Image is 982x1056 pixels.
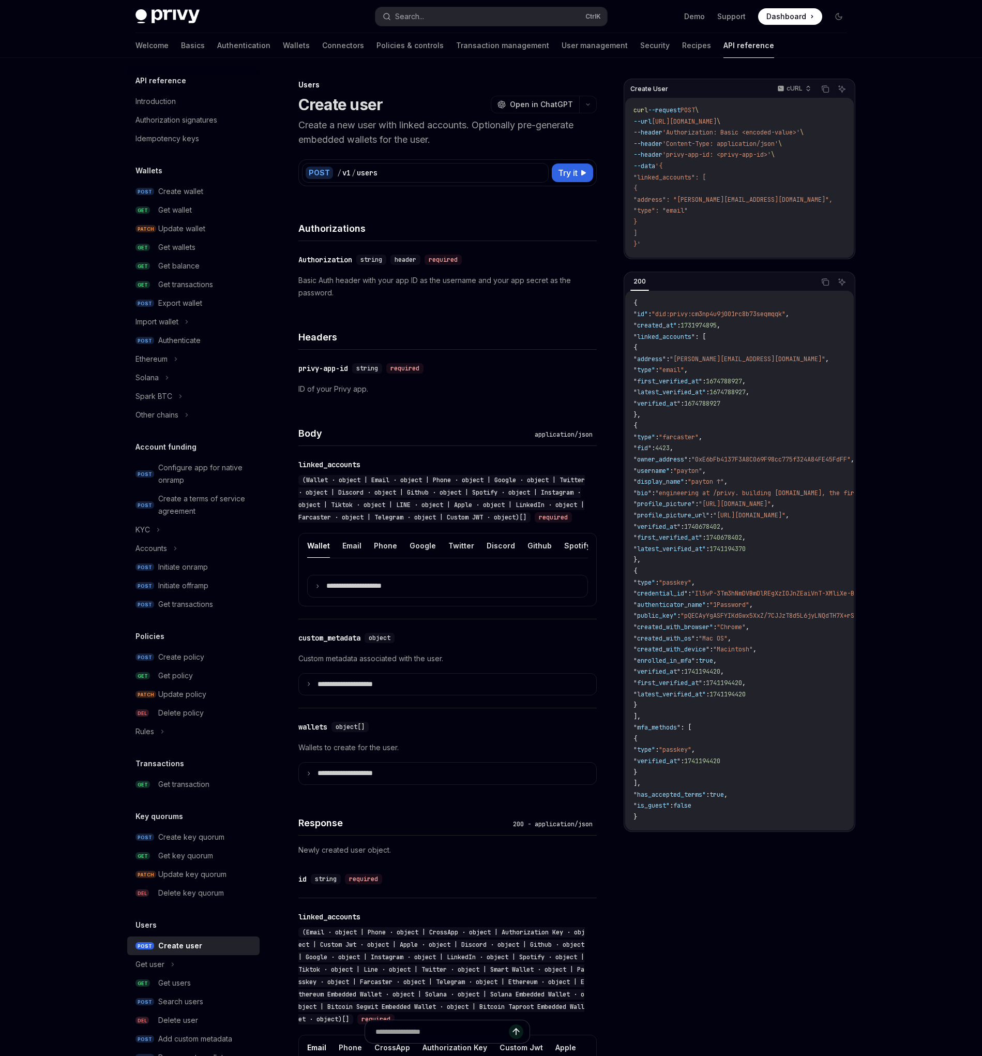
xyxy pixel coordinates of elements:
[135,188,154,196] span: POST
[135,834,154,841] span: POST
[633,140,662,148] span: --header
[127,1030,260,1048] a: POSTAdd custom metadata
[702,377,706,385] span: :
[127,111,260,129] a: Authorization signatures
[633,567,637,575] span: {
[395,10,424,23] div: Search...
[633,589,688,598] span: "credential_id"
[633,657,695,665] span: "enrolled_in_mfa"
[337,168,341,178] div: /
[851,455,854,464] span: ,
[633,634,695,643] span: "created_with_os"
[135,781,150,789] span: GET
[785,310,789,318] span: ,
[298,221,597,235] h4: Authorizations
[706,377,742,385] span: 1674788927
[717,321,720,330] span: ,
[688,455,691,464] span: :
[633,523,681,531] span: "verified_at"
[633,196,833,204] span: "address": "[PERSON_NAME][EMAIL_ADDRESS][DOMAIN_NAME]",
[709,388,746,396] span: 1674788927
[360,256,382,264] span: string
[695,106,699,114] span: \
[181,33,205,58] a: Basics
[127,558,260,576] a: POSTInitiate onramp
[127,775,260,794] a: GETGet transaction
[395,256,416,264] span: header
[135,1017,149,1024] span: DEL
[633,173,706,182] span: "linked_accounts": [
[135,524,150,536] div: KYC
[742,377,746,385] span: ,
[633,578,655,587] span: "type"
[819,82,832,96] button: Copy the contents from the code block
[684,478,688,486] span: :
[659,366,684,374] span: "email"
[135,441,197,453] h5: Account funding
[552,163,593,182] button: Try it
[127,219,260,238] a: PATCHUpdate wallet
[369,634,390,642] span: object
[127,257,260,275] a: GETGet balance
[723,33,774,58] a: API reference
[135,316,178,328] div: Import wallet
[633,545,706,553] span: "latest_verified_at"
[633,623,713,631] span: "created_with_browser"
[135,979,150,987] span: GET
[127,294,260,313] a: POSTExport wallet
[298,476,585,522] span: (Wallet · object | Email · object | Phone · object | Google · object | Twitter · object | Discord...
[135,33,169,58] a: Welcome
[127,275,260,294] a: GETGet transactions
[510,99,573,110] span: Open in ChatGPT
[706,533,742,542] span: 1740678402
[633,399,681,408] span: "verified_at"
[491,96,579,113] button: Open in ChatGPT
[135,852,150,860] span: GET
[695,333,706,341] span: : [
[135,132,199,145] div: Idempotency keys
[709,545,746,553] span: 1741194370
[655,366,659,374] span: :
[772,80,815,98] button: cURL
[630,85,668,93] span: Create User
[835,275,849,289] button: Ask AI
[135,871,156,879] span: PATCH
[307,533,330,558] button: Wallet
[135,75,186,87] h5: API reference
[633,321,677,330] span: "created_at"
[652,310,785,318] span: "did:privy:cm3np4u9j001rc8b73seqmqqk"
[356,364,378,373] span: string
[386,363,424,374] div: required
[298,652,597,665] p: Custom metadata associated with the user.
[135,672,150,680] span: GET
[158,778,209,791] div: Get transaction
[633,612,677,620] span: "public_key"
[135,281,150,289] span: GET
[670,444,673,452] span: ,
[135,206,150,214] span: GET
[158,850,213,862] div: Get key quorum
[633,128,662,137] span: --header
[702,533,706,542] span: :
[127,458,260,489] a: POSTConfigure app for native onramp
[633,511,709,519] span: "profile_picture_url"
[706,388,709,396] span: :
[633,229,637,237] span: ]
[127,666,260,685] a: GETGet policy
[135,353,168,365] div: Ethereum
[706,601,709,609] span: :
[706,545,709,553] span: :
[158,688,206,701] div: Update policy
[357,168,377,178] div: users
[158,260,200,272] div: Get balance
[158,241,195,254] div: Get wallets
[630,275,649,288] div: 200
[681,667,684,676] span: :
[717,623,746,631] span: "Chrome"
[682,33,711,58] a: Recipes
[677,612,681,620] span: :
[749,601,753,609] span: ,
[648,106,681,114] span: --request
[158,598,213,611] div: Get transactions
[135,709,149,717] span: DEL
